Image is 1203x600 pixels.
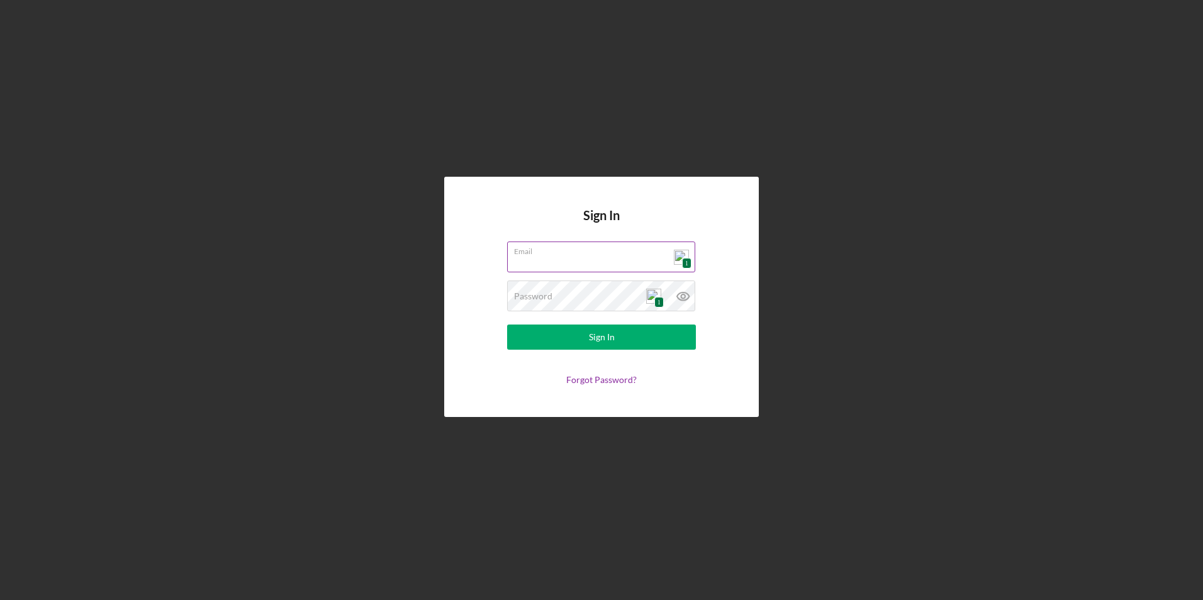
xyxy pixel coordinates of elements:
[654,297,664,308] span: 1
[682,258,691,269] span: 1
[589,325,615,350] div: Sign In
[507,325,696,350] button: Sign In
[514,242,695,256] label: Email
[674,250,689,265] img: npw-badge-icon.svg
[646,289,661,304] img: npw-badge-icon.svg
[514,291,552,301] label: Password
[583,208,620,242] h4: Sign In
[566,374,637,385] a: Forgot Password?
